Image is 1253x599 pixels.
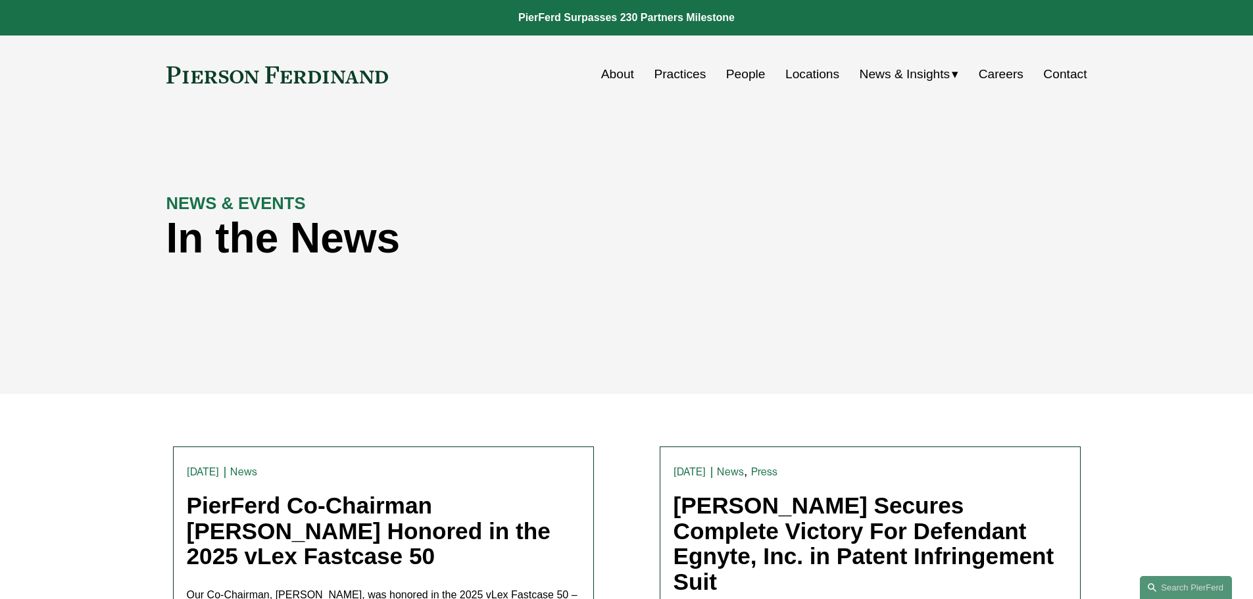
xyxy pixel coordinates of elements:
a: About [601,62,634,87]
a: Press [751,466,778,478]
span: , [744,464,747,478]
span: News & Insights [860,63,950,86]
a: Contact [1043,62,1087,87]
time: [DATE] [674,467,706,477]
a: Search this site [1140,576,1232,599]
a: folder dropdown [860,62,959,87]
a: People [726,62,766,87]
a: News [717,466,744,478]
a: Locations [785,62,839,87]
strong: NEWS & EVENTS [166,194,306,212]
h1: In the News [166,214,857,262]
a: Practices [654,62,706,87]
a: News [230,466,257,478]
a: [PERSON_NAME] Secures Complete Victory For Defendant Egnyte, Inc. in Patent Infringement Suit [674,492,1054,594]
a: Careers [979,62,1023,87]
time: [DATE] [187,467,220,477]
a: PierFerd Co-Chairman [PERSON_NAME] Honored in the 2025 vLex Fastcase 50 [187,492,551,569]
